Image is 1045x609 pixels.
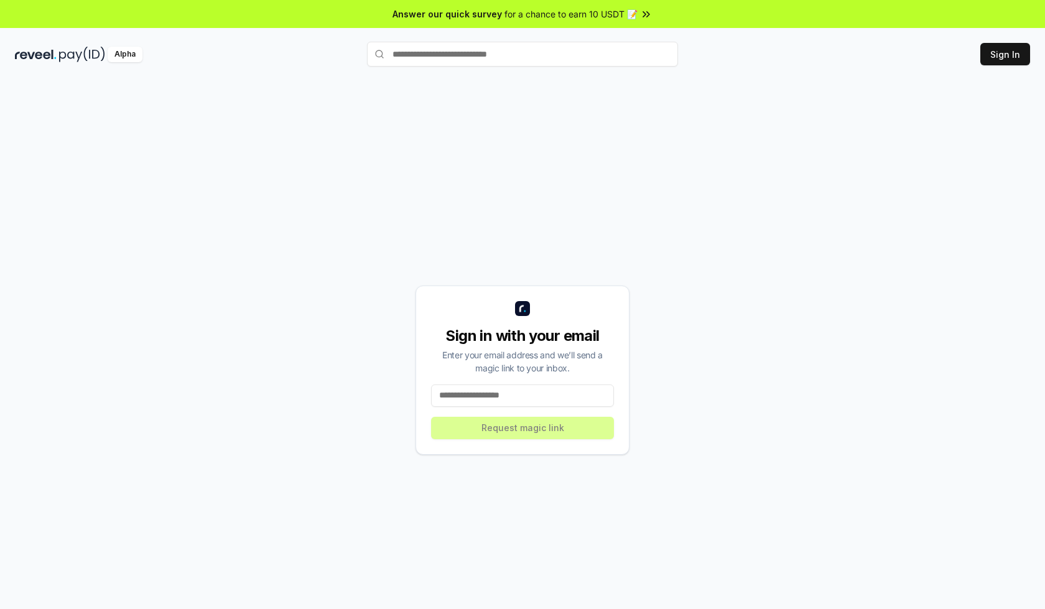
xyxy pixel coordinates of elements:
[980,43,1030,65] button: Sign In
[15,47,57,62] img: reveel_dark
[108,47,142,62] div: Alpha
[431,326,614,346] div: Sign in with your email
[515,301,530,316] img: logo_small
[392,7,502,21] span: Answer our quick survey
[431,348,614,374] div: Enter your email address and we’ll send a magic link to your inbox.
[504,7,638,21] span: for a chance to earn 10 USDT 📝
[59,47,105,62] img: pay_id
